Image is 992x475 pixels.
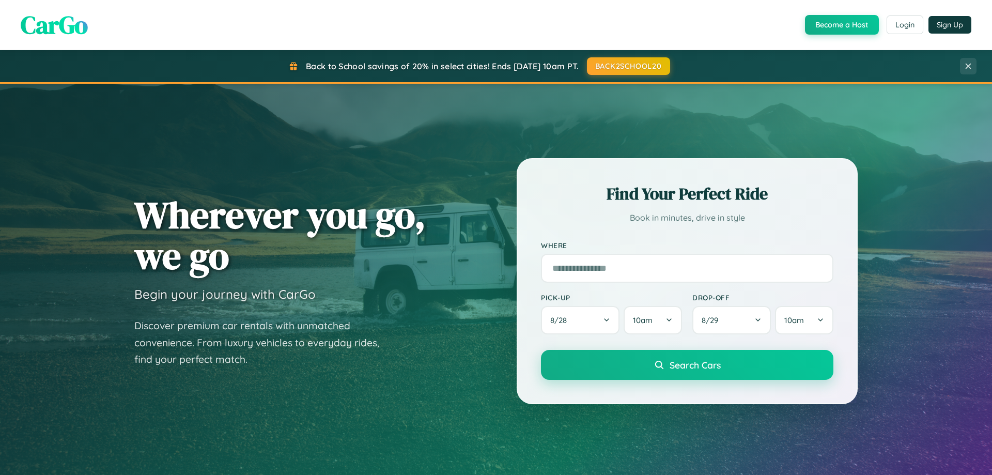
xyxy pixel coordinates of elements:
label: Pick-up [541,293,682,302]
label: Where [541,241,833,250]
span: Search Cars [670,359,721,371]
h1: Wherever you go, we go [134,194,426,276]
span: Back to School savings of 20% in select cities! Ends [DATE] 10am PT. [306,61,579,71]
h3: Begin your journey with CarGo [134,286,316,302]
span: 8 / 29 [702,315,723,325]
button: 8/29 [692,306,771,334]
button: 10am [624,306,682,334]
button: Login [887,16,923,34]
span: 10am [784,315,804,325]
p: Discover premium car rentals with unmatched convenience. From luxury vehicles to everyday rides, ... [134,317,393,368]
button: BACK2SCHOOL20 [587,57,670,75]
button: 8/28 [541,306,619,334]
p: Book in minutes, drive in style [541,210,833,225]
label: Drop-off [692,293,833,302]
span: CarGo [21,8,88,42]
button: Search Cars [541,350,833,380]
span: 8 / 28 [550,315,572,325]
button: Sign Up [928,16,971,34]
button: Become a Host [805,15,879,35]
span: 10am [633,315,653,325]
h2: Find Your Perfect Ride [541,182,833,205]
button: 10am [775,306,833,334]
